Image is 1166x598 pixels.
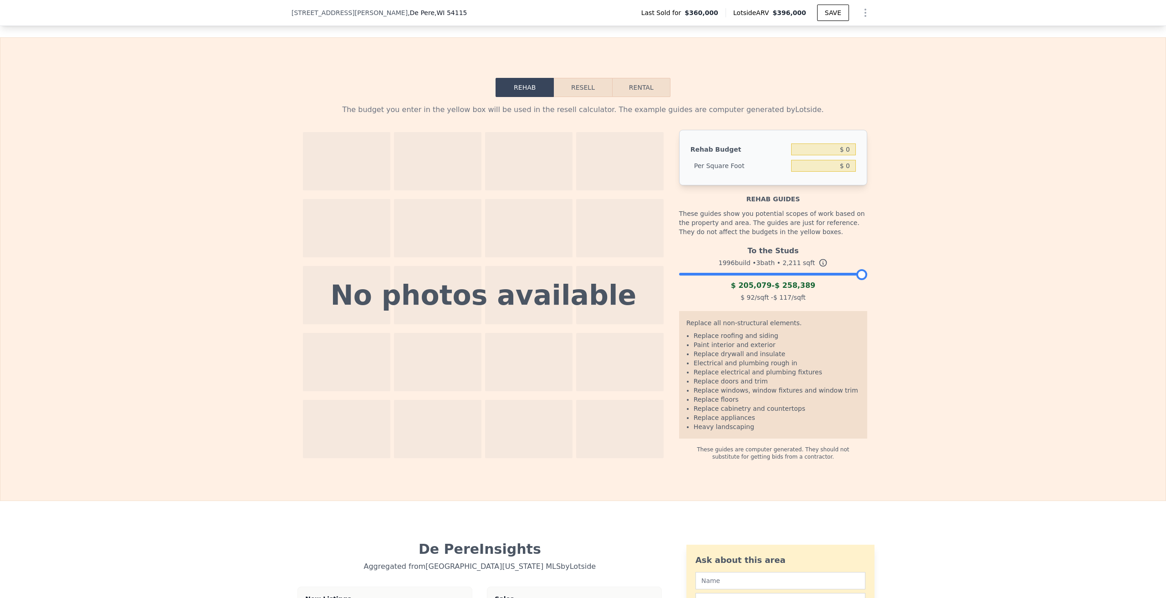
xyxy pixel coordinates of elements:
li: Heavy landscaping [694,422,860,431]
div: 1996 build • 3 bath • sqft [679,256,867,269]
div: - [679,280,867,291]
span: , WI 54115 [435,9,467,16]
span: $ 117 [773,294,792,301]
li: Replace cabinetry and countertops [694,404,860,413]
button: Rental [612,78,670,97]
div: /sqft - /sqft [679,291,867,304]
li: Replace roofing and siding [694,331,860,340]
div: Per Square Foot [690,158,788,174]
button: Show Options [856,4,874,22]
div: To the Studs [679,242,867,256]
li: Paint interior and exterior [694,340,860,349]
li: Replace electrical and plumbing fixtures [694,368,860,377]
div: Rehab Budget [690,141,788,158]
div: Rehab guides [679,185,867,204]
li: Replace windows, window fixtures and window trim [694,386,860,395]
span: , De Pere [408,8,467,17]
span: Last Sold for [641,8,685,17]
div: Ask about this area [696,554,865,567]
li: Replace floors [694,395,860,404]
span: Lotside ARV [733,8,772,17]
div: Aggregated from [GEOGRAPHIC_DATA][US_STATE] MLS by Lotside [299,557,661,572]
span: [STREET_ADDRESS][PERSON_NAME] [291,8,408,17]
div: These guides show you potential scopes of work based on the property and area. The guides are jus... [679,204,867,242]
span: $360,000 [685,8,718,17]
li: Replace appliances [694,413,860,422]
span: $ 92 [741,294,755,301]
span: $396,000 [772,9,806,16]
span: 2,211 [782,259,801,266]
div: These guides are computer generated. They should not substitute for getting bids from a contractor. [679,439,867,460]
span: $ 205,079 [731,281,772,290]
button: Rehab [496,78,554,97]
button: SAVE [817,5,849,21]
li: Replace drywall and insulate [694,349,860,358]
div: Replace all non-structural elements. [686,318,860,331]
input: Name [696,572,865,589]
button: Resell [554,78,612,97]
div: No photos available [331,281,637,309]
li: Replace doors and trim [694,377,860,386]
div: The budget you enter in the yellow box will be used in the resell calculator. The example guides ... [299,104,867,115]
span: $ 258,389 [775,281,816,290]
div: De Pere Insights [299,541,661,557]
li: Electrical and plumbing rough in [694,358,860,368]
